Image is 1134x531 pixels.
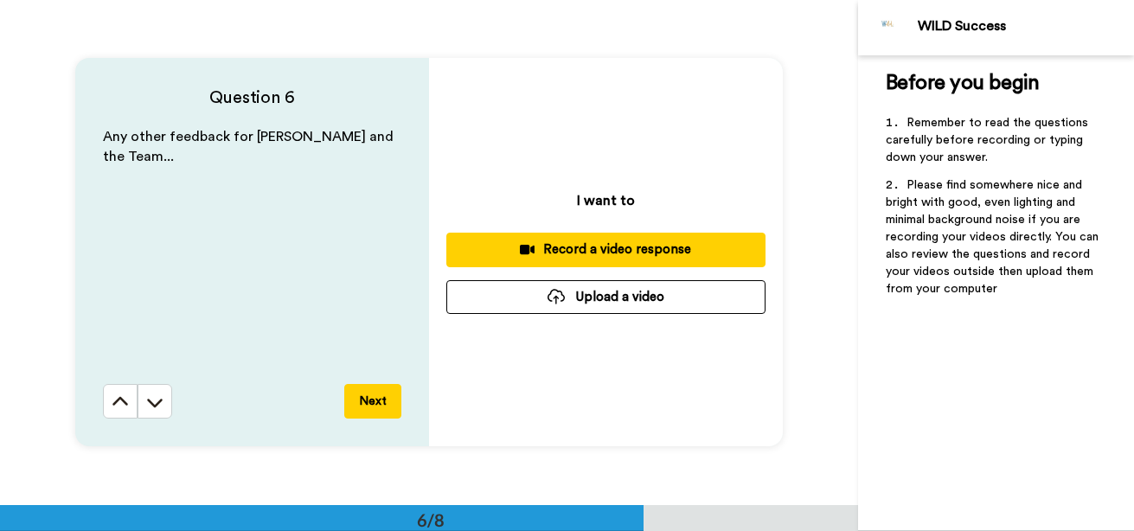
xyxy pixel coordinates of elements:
[886,179,1102,295] span: Please find somewhere nice and bright with good, even lighting and minimal background noise if yo...
[577,190,635,211] p: I want to
[918,18,1133,35] div: WILD Success
[868,7,909,48] img: Profile Image
[103,86,401,110] h4: Question 6
[460,240,752,259] div: Record a video response
[446,280,766,314] button: Upload a video
[344,384,401,419] button: Next
[446,233,766,266] button: Record a video response
[886,117,1092,163] span: Remember to read the questions carefully before recording or typing down your answer.
[886,73,1039,93] span: Before you begin
[103,130,397,163] span: Any other feedback for [PERSON_NAME] and the Team...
